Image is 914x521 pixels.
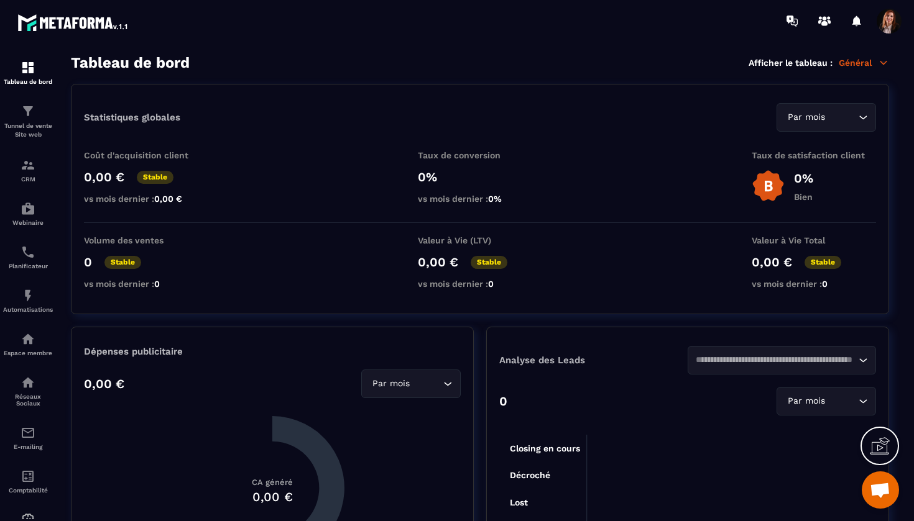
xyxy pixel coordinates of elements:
[822,279,828,289] span: 0
[696,353,856,367] input: Search for option
[104,256,141,269] p: Stable
[3,263,53,270] p: Planificateur
[84,346,461,357] p: Dépenses publicitaire
[3,192,53,235] a: automationsautomationsWebinaire
[418,279,542,289] p: vs mois dernier :
[21,332,35,347] img: automations
[3,350,53,356] p: Espace membre
[84,112,180,123] p: Statistiques globales
[3,443,53,450] p: E-mailing
[71,54,190,71] h3: Tableau de bord
[137,171,173,184] p: Stable
[84,376,124,391] p: 0,00 €
[84,255,92,270] p: 0
[785,111,828,124] span: Par mois
[752,170,785,202] img: b-badge-o.b3b20ee6.svg
[3,366,53,416] a: social-networksocial-networkRéseaux Sociaux
[3,460,53,503] a: accountantaccountantComptabilité
[21,375,35,390] img: social-network
[3,78,53,85] p: Tableau de bord
[499,355,688,366] p: Analyse des Leads
[21,288,35,303] img: automations
[3,122,53,139] p: Tunnel de vente Site web
[21,469,35,484] img: accountant
[794,192,813,202] p: Bien
[21,60,35,75] img: formation
[3,235,53,279] a: schedulerschedulerPlanificateur
[3,219,53,226] p: Webinaire
[839,57,889,68] p: Général
[21,425,35,440] img: email
[3,416,53,460] a: emailemailE-mailing
[21,158,35,173] img: formation
[488,279,494,289] span: 0
[785,394,828,408] span: Par mois
[3,94,53,148] a: formationformationTunnel de vente Site web
[471,256,507,269] p: Stable
[418,170,542,184] p: 0%
[84,279,208,289] p: vs mois dernier :
[752,150,876,160] p: Taux de satisfaction client
[777,387,876,415] div: Search for option
[3,322,53,366] a: automationsautomationsEspace membre
[84,150,208,160] p: Coût d'acquisition client
[418,194,542,204] p: vs mois dernier :
[154,194,182,204] span: 0,00 €
[3,306,53,313] p: Automatisations
[749,58,833,68] p: Afficher le tableau :
[499,394,507,409] p: 0
[510,497,528,507] tspan: Lost
[3,393,53,407] p: Réseaux Sociaux
[154,279,160,289] span: 0
[805,256,841,269] p: Stable
[828,394,856,408] input: Search for option
[369,377,412,391] span: Par mois
[688,346,876,374] div: Search for option
[794,171,813,186] p: 0%
[510,443,580,454] tspan: Closing en cours
[488,194,502,204] span: 0%
[84,194,208,204] p: vs mois dernier :
[510,470,550,480] tspan: Décroché
[17,11,129,34] img: logo
[412,377,440,391] input: Search for option
[777,103,876,132] div: Search for option
[84,235,208,245] p: Volume des ventes
[361,369,461,398] div: Search for option
[828,111,856,124] input: Search for option
[3,176,53,183] p: CRM
[418,150,542,160] p: Taux de conversion
[3,279,53,322] a: automationsautomationsAutomatisations
[752,235,876,245] p: Valeur à Vie Total
[21,104,35,119] img: formation
[21,245,35,260] img: scheduler
[418,255,458,270] p: 0,00 €
[3,51,53,94] a: formationformationTableau de bord
[3,487,53,494] p: Comptabilité
[752,279,876,289] p: vs mois dernier :
[862,471,899,509] div: Ouvrir le chat
[21,201,35,216] img: automations
[752,255,792,270] p: 0,00 €
[418,235,542,245] p: Valeur à Vie (LTV)
[84,170,124,184] p: 0,00 €
[3,148,53,192] a: formationformationCRM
